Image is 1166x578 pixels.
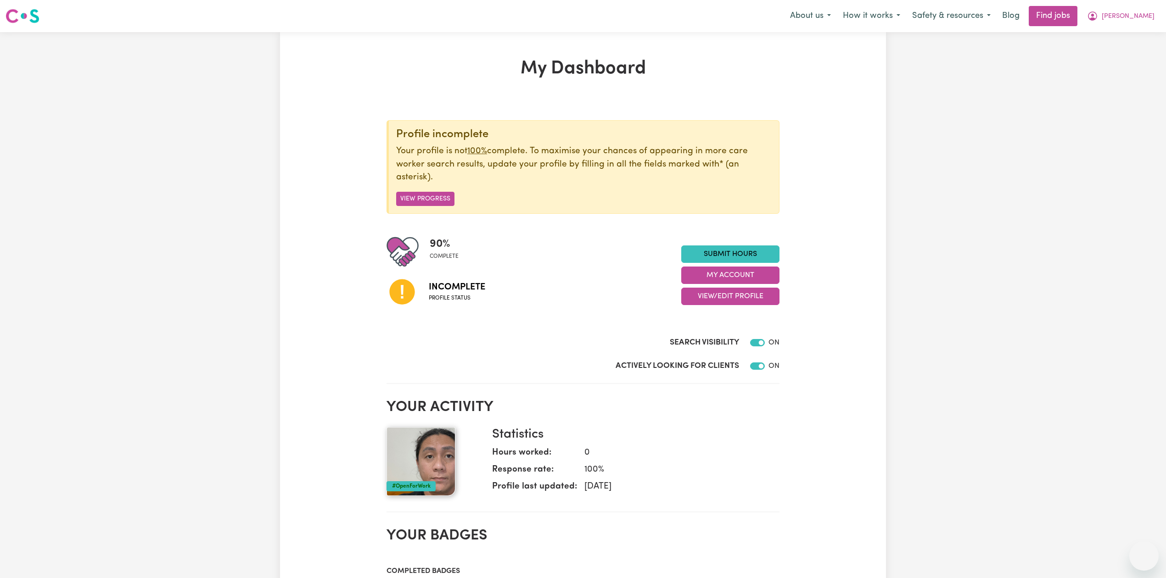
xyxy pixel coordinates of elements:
div: Profile incomplete [396,128,772,141]
div: #OpenForWork [387,481,436,491]
h2: Your activity [387,399,779,416]
button: View/Edit Profile [681,288,779,305]
dt: Hours worked: [492,446,577,463]
dt: Profile last updated: [492,480,577,497]
p: Your profile is not complete. To maximise your chances of appearing in more care worker search re... [396,145,772,184]
span: Incomplete [429,280,485,294]
h3: Completed badges [387,567,779,576]
u: 100% [467,147,487,156]
button: About us [784,6,837,26]
span: ON [768,362,779,370]
label: Search Visibility [670,337,739,349]
span: 90 % [430,236,459,252]
dd: 100 % [577,463,772,477]
a: Careseekers logo [6,6,39,27]
span: Profile status [429,294,485,302]
span: complete [430,252,459,261]
span: [PERSON_NAME] [1102,11,1155,22]
button: View Progress [396,192,454,206]
button: My Account [681,267,779,284]
button: How it works [837,6,906,26]
h2: Your badges [387,527,779,545]
iframe: Button to launch messaging window [1129,541,1159,571]
label: Actively Looking for Clients [616,360,739,372]
a: Submit Hours [681,245,779,263]
img: Careseekers logo [6,8,39,24]
h3: Statistics [492,427,772,443]
a: Find jobs [1029,6,1077,26]
button: My Account [1081,6,1160,26]
dt: Response rate: [492,463,577,480]
div: Profile completeness: 90% [430,236,466,268]
a: Blog [997,6,1025,26]
span: ON [768,339,779,346]
dd: 0 [577,446,772,460]
button: Safety & resources [906,6,997,26]
dd: [DATE] [577,480,772,494]
img: Your profile picture [387,427,455,496]
h1: My Dashboard [387,58,779,80]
